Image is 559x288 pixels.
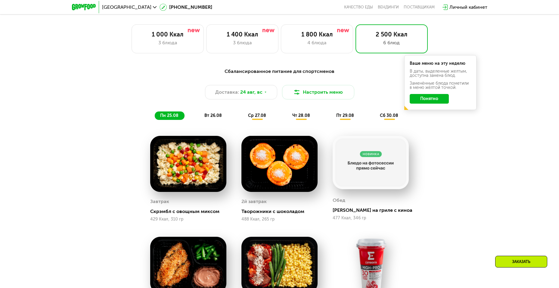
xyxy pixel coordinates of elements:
div: 1 000 Ккал [138,31,197,38]
div: 3 блюда [138,39,197,46]
div: 429 Ккал, 310 гр [150,217,226,222]
span: вт 26.08 [204,113,222,118]
div: 2й завтрак [241,197,267,206]
div: Заменённые блюда пометили в меню жёлтой точкой. [410,81,471,90]
div: Сбалансированное питание для спортсменов [101,68,458,75]
div: 3 блюда [213,39,272,46]
div: В даты, выделенные желтым, доступна замена блюд. [410,69,471,78]
div: 1 400 Ккал [213,31,272,38]
button: Понятно [410,94,449,104]
div: Ваше меню на эту неделю [410,61,471,66]
span: Доставка: [215,89,239,96]
a: Вендинги [378,5,399,10]
div: 488 Ккал, 265 гр [241,217,318,222]
div: Личный кабинет [449,4,487,11]
span: пн 25.08 [160,113,179,118]
div: 4 блюда [287,39,347,46]
span: чт 28.08 [292,113,310,118]
div: [PERSON_NAME] на гриле с киноа [333,207,414,213]
div: Завтрак [150,197,169,206]
div: 6 блюд [362,39,421,46]
span: пт 29.08 [336,113,354,118]
div: 477 Ккал, 346 гр [333,216,409,221]
div: Заказать [495,256,547,268]
div: Обед [333,196,345,205]
div: 1 800 Ккал [287,31,347,38]
div: Скрэмбл с овощным миксом [150,208,231,214]
span: 24 авг, вс [240,89,262,96]
div: Творожники с шоколадом [241,208,322,214]
div: поставщикам [404,5,435,10]
span: [GEOGRAPHIC_DATA] [102,5,151,10]
span: ср 27.08 [248,113,266,118]
span: сб 30.08 [380,113,398,118]
a: [PHONE_NUMBER] [160,4,212,11]
button: Настроить меню [282,85,354,99]
a: Качество еды [344,5,373,10]
div: 2 500 Ккал [362,31,421,38]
